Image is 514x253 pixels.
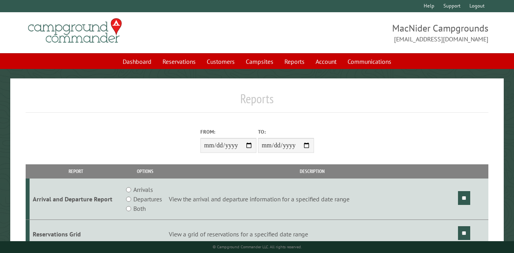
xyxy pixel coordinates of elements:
td: Reservations Grid [30,220,123,249]
label: From: [200,128,256,136]
label: Both [133,204,146,213]
a: Dashboard [118,54,156,69]
th: Report [30,164,123,178]
a: Customers [202,54,239,69]
img: Campground Commander [26,15,124,46]
th: Description [168,164,457,178]
small: © Campground Commander LLC. All rights reserved. [213,244,302,249]
a: Account [311,54,341,69]
label: To: [258,128,314,136]
td: Arrival and Departure Report [30,179,123,220]
td: View the arrival and departure information for a specified date range [168,179,457,220]
a: Reservations [158,54,200,69]
label: Departures [133,194,162,204]
a: Campsites [241,54,278,69]
h1: Reports [26,91,488,113]
label: Arrivals [133,185,153,194]
td: View a grid of reservations for a specified date range [168,220,457,249]
span: MacNider Campgrounds [EMAIL_ADDRESS][DOMAIN_NAME] [257,22,488,44]
a: Reports [280,54,309,69]
a: Communications [343,54,396,69]
th: Options [123,164,168,178]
